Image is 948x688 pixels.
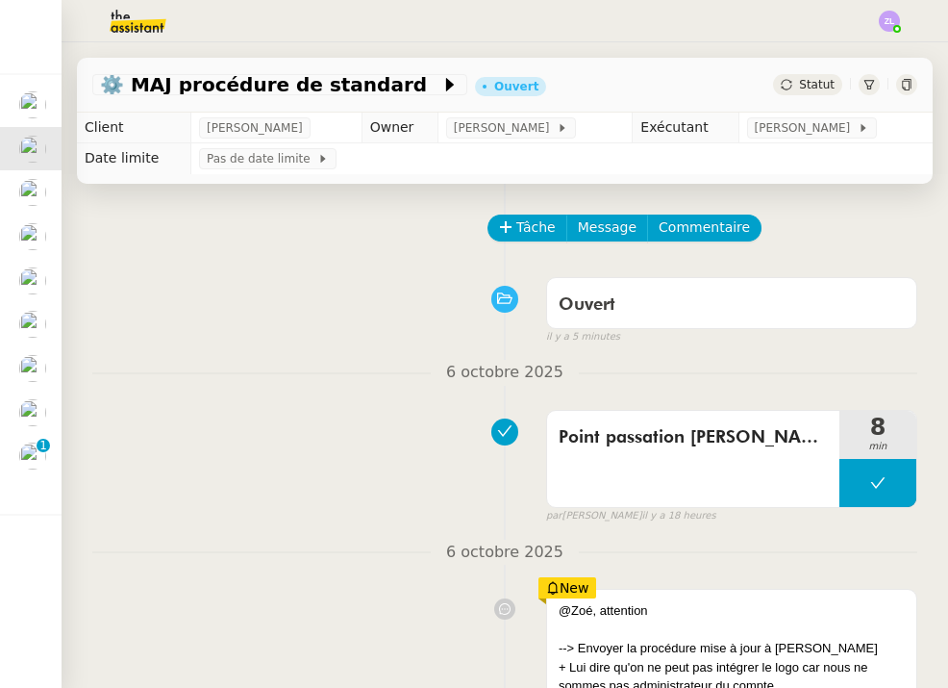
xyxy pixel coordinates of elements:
div: @Zoé, attention [559,601,905,621]
span: ⚙️ MAJ procédure de standard [100,75,440,94]
small: [PERSON_NAME] [546,508,716,524]
span: 6 octobre 2025 [431,540,579,566]
img: users%2FLb8tVVcnxkNxES4cleXP4rKNCSJ2%2Favatar%2F2ff4be35-2167-49b6-8427-565bfd2dd78c [19,136,46,163]
img: users%2FRcIDm4Xn1TPHYwgLThSv8RQYtaM2%2Favatar%2F95761f7a-40c3-4bb5-878d-fe785e6f95b2 [19,311,46,338]
td: Client [77,113,190,143]
td: Exécutant [633,113,738,143]
span: Pas de date limite [207,149,317,168]
img: users%2FhitvUqURzfdVsA8TDJwjiRfjLnH2%2Favatar%2Flogo-thermisure.png [19,268,46,294]
button: Tâche [487,215,567,242]
span: il y a 5 minutes [546,329,620,345]
td: Owner [362,113,437,143]
p: 1 [39,439,47,456]
div: --> Envoyer la procédure mise à jour à [PERSON_NAME] [559,639,905,658]
span: par [546,508,562,524]
span: Message [578,217,636,239]
div: New [538,577,597,599]
img: users%2FvXkuctLX0wUbD4cA8OSk7KI5fra2%2Favatar%2F858bcb8a-9efe-43bf-b7a6-dc9f739d6e70 [19,179,46,206]
img: svg [879,11,900,32]
span: min [839,439,916,455]
span: 8 [839,416,916,439]
span: Point passation [PERSON_NAME] [559,423,828,452]
img: users%2FrZ9hsAwvZndyAxvpJrwIinY54I42%2Favatar%2FChatGPT%20Image%201%20aou%CC%82t%202025%2C%2011_1... [19,223,46,250]
span: [PERSON_NAME] [755,118,858,138]
span: Statut [799,78,835,91]
span: il y a 18 heures [642,508,716,524]
img: users%2FW4OQjB9BRtYK2an7yusO0WsYLsD3%2Favatar%2F28027066-518b-424c-8476-65f2e549ac29 [19,91,46,118]
span: 6 octobre 2025 [431,360,579,386]
img: users%2FrZ9hsAwvZndyAxvpJrwIinY54I42%2Favatar%2FChatGPT%20Image%201%20aou%CC%82t%202025%2C%2011_1... [19,443,46,470]
button: Message [566,215,648,242]
span: [PERSON_NAME] [207,118,303,138]
nz-badge-sup: 1 [37,439,50,452]
td: Date limite [77,143,190,174]
span: Tâche [516,217,556,239]
span: [PERSON_NAME] [454,118,557,138]
img: users%2FRcIDm4Xn1TPHYwgLThSv8RQYtaM2%2Favatar%2F95761f7a-40c3-4bb5-878d-fe785e6f95b2 [19,355,46,382]
div: Ouvert [494,81,538,92]
img: users%2FLb8tVVcnxkNxES4cleXP4rKNCSJ2%2Favatar%2F2ff4be35-2167-49b6-8427-565bfd2dd78c [19,399,46,426]
button: Commentaire [647,215,761,242]
span: Ouvert [559,296,615,314]
span: Commentaire [659,217,750,239]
